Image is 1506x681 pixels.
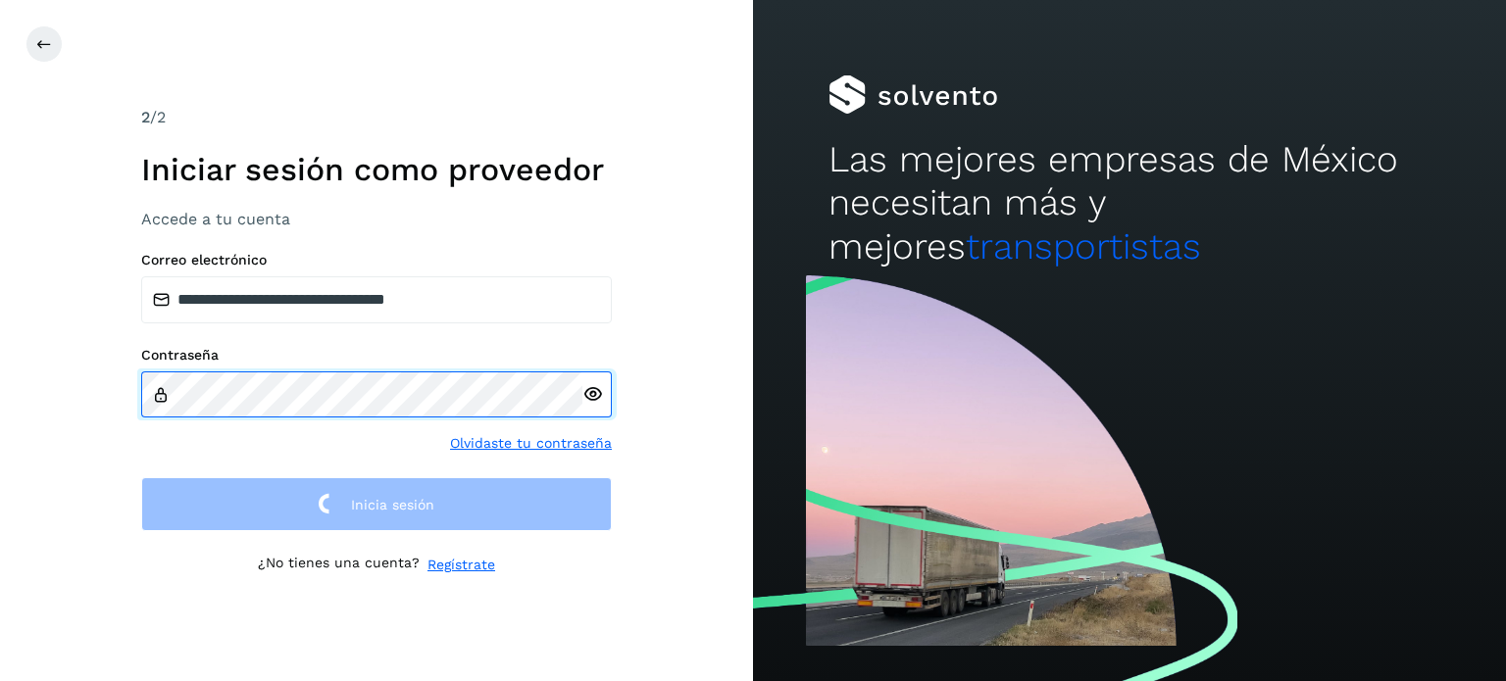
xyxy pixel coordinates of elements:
h1: Iniciar sesión como proveedor [141,151,612,188]
span: Inicia sesión [351,498,434,511]
label: Correo electrónico [141,252,612,268]
div: /2 [141,106,612,129]
a: Regístrate [427,555,495,575]
span: 2 [141,108,150,126]
button: Inicia sesión [141,477,612,531]
p: ¿No tienes una cuenta? [258,555,420,575]
h2: Las mejores empresas de México necesitan más y mejores [828,138,1431,268]
label: Contraseña [141,347,612,364]
a: Olvidaste tu contraseña [450,433,612,454]
h3: Accede a tu cuenta [141,210,612,228]
span: transportistas [966,225,1201,268]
